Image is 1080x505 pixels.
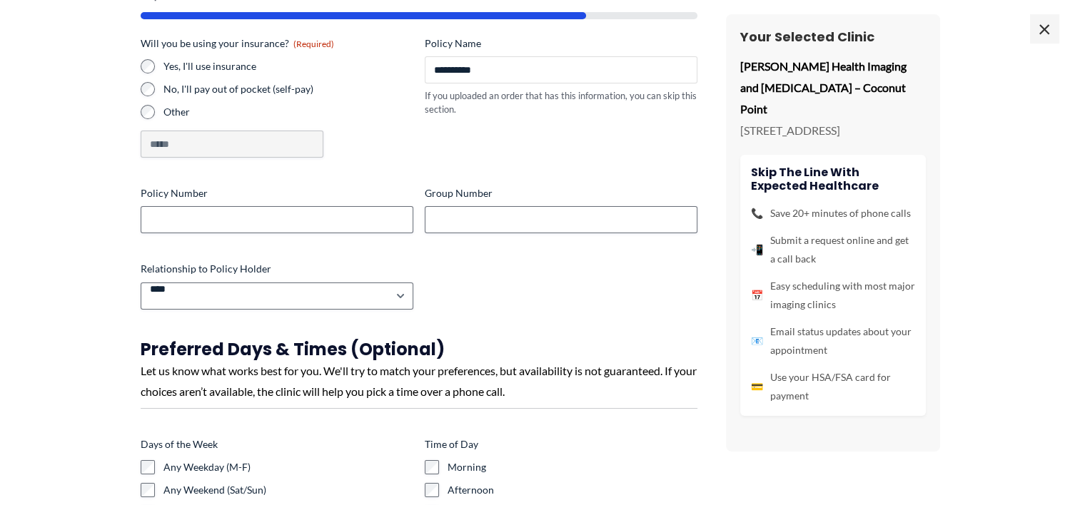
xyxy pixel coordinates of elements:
[425,437,478,452] legend: Time of Day
[448,460,697,474] label: Morning
[751,286,763,305] span: 📅
[141,131,323,158] input: Other Choice, please specify
[141,262,413,276] label: Relationship to Policy Holder
[751,368,915,405] li: Use your HSA/FSA card for payment
[751,204,763,223] span: 📞
[751,240,763,259] span: 📲
[141,36,334,51] legend: Will you be using your insurance?
[751,322,915,359] li: Email status updates about your appointment
[141,186,413,200] label: Policy Number
[740,56,926,119] p: [PERSON_NAME] Health Imaging and [MEDICAL_DATA] – Coconut Point
[163,105,413,119] label: Other
[425,36,697,51] label: Policy Name
[163,483,413,497] label: Any Weekend (Sat/Sun)
[740,120,926,141] p: [STREET_ADDRESS]
[163,59,413,73] label: Yes, I'll use insurance
[751,332,763,350] span: 📧
[751,231,915,268] li: Submit a request online and get a call back
[751,277,915,314] li: Easy scheduling with most major imaging clinics
[1030,14,1059,43] span: ×
[740,29,926,45] h3: Your Selected Clinic
[751,377,763,396] span: 💳
[751,165,915,193] h4: Skip the line with Expected Healthcare
[448,483,697,497] label: Afternoon
[141,338,697,360] h3: Preferred Days & Times (Optional)
[141,360,697,402] div: Let us know what works best for you. We'll try to match your preferences, but availability is not...
[163,82,413,96] label: No, I'll pay out of pocket (self-pay)
[425,186,697,200] label: Group Number
[751,204,915,223] li: Save 20+ minutes of phone calls
[141,437,218,452] legend: Days of the Week
[163,460,413,474] label: Any Weekday (M-F)
[425,89,697,116] div: If you uploaded an order that has this information, you can skip this section.
[293,39,334,49] span: (Required)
